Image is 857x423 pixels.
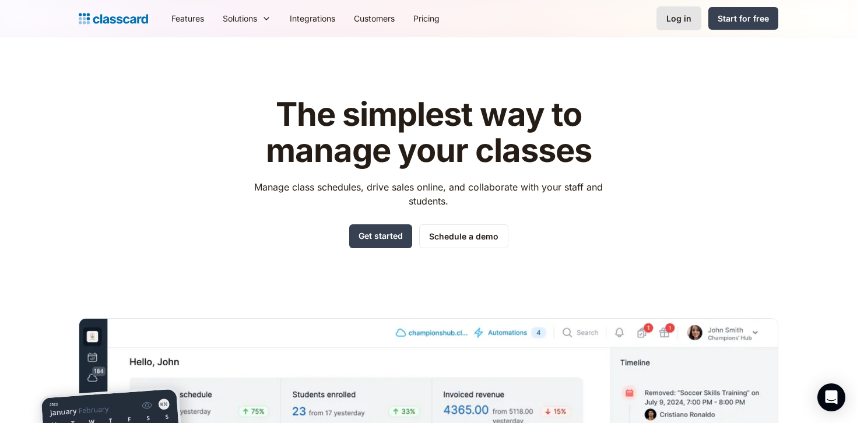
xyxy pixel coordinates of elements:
a: Get started [349,224,412,248]
a: Customers [345,5,404,31]
a: Schedule a demo [419,224,508,248]
div: Start for free [718,12,769,24]
h1: The simplest way to manage your classes [244,97,614,168]
a: Integrations [280,5,345,31]
p: Manage class schedules, drive sales online, and collaborate with your staff and students. [244,180,614,208]
div: Solutions [213,5,280,31]
div: Solutions [223,12,257,24]
a: Features [162,5,213,31]
a: home [79,10,148,27]
a: Start for free [708,7,778,30]
div: Log in [666,12,691,24]
div: Open Intercom Messenger [817,383,845,411]
a: Log in [656,6,701,30]
a: Pricing [404,5,449,31]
